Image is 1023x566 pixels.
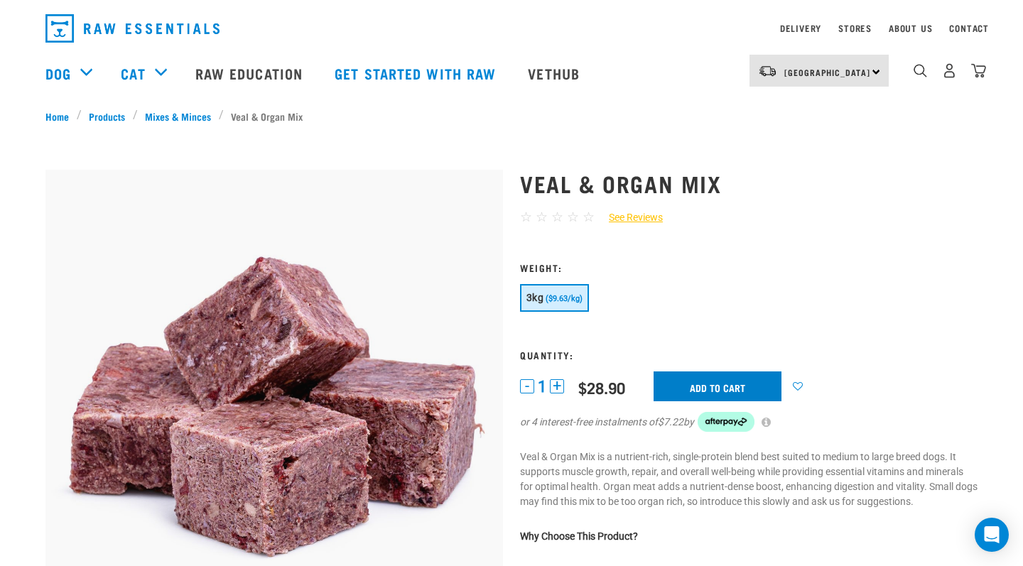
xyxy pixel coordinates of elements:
a: Mixes & Minces [138,109,219,124]
div: or 4 interest-free instalments of by [520,412,978,432]
div: $28.90 [578,379,625,396]
img: van-moving.png [758,65,777,77]
button: - [520,379,534,393]
a: Cat [121,62,145,84]
span: ($9.63/kg) [546,294,583,303]
nav: dropdown navigation [34,9,989,48]
input: Add to cart [654,371,781,401]
a: Stores [838,26,872,31]
button: + [550,379,564,393]
span: 1 [538,379,546,394]
a: Get started with Raw [320,45,514,102]
span: ☆ [551,209,563,225]
a: Contact [949,26,989,31]
div: Open Intercom Messenger [975,518,1009,552]
strong: Why Choose This Product? [520,530,638,542]
span: [GEOGRAPHIC_DATA] [784,70,870,75]
img: user.png [942,63,957,78]
a: About Us [889,26,932,31]
h3: Weight: [520,262,978,273]
span: $7.22 [658,415,683,430]
button: 3kg ($9.63/kg) [520,284,589,312]
p: Veal & Organ Mix is a nutrient-rich, single-protein blend best suited to medium to large breed do... [520,450,978,509]
span: ☆ [567,209,579,225]
h1: Veal & Organ Mix [520,170,978,196]
h3: Quantity: [520,349,978,360]
span: ☆ [520,209,532,225]
span: ☆ [536,209,548,225]
span: ☆ [583,209,595,225]
a: Delivery [780,26,821,31]
a: Products [82,109,133,124]
img: Raw Essentials Logo [45,14,220,43]
a: Home [45,109,77,124]
a: See Reviews [595,210,663,225]
span: 3kg [526,292,543,303]
img: home-icon-1@2x.png [914,64,927,77]
nav: breadcrumbs [45,109,978,124]
img: home-icon@2x.png [971,63,986,78]
a: Dog [45,62,71,84]
a: Raw Education [181,45,320,102]
img: Afterpay [698,412,754,432]
a: Vethub [514,45,597,102]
